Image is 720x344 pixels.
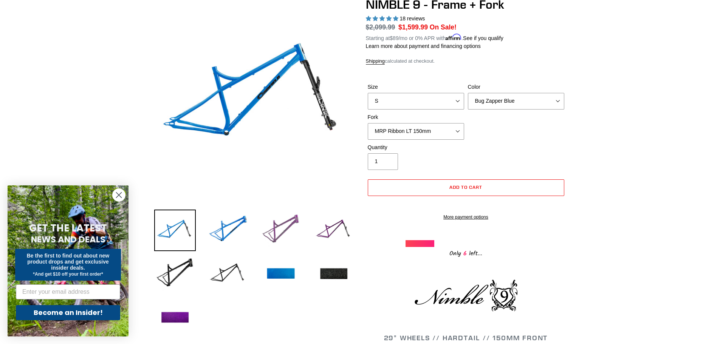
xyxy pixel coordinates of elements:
[313,253,355,295] img: Load image into Gallery viewer, NIMBLE 9 - Frame + Fork
[260,253,302,295] img: Load image into Gallery viewer, NIMBLE 9 - Frame + Fork
[366,58,385,65] a: Shipping
[366,32,503,42] p: Starting at /mo or 0% APR with .
[31,233,105,245] span: NEWS AND DEALS
[384,333,548,342] span: 29" WHEELS // HARDTAIL // 150MM FRONT
[27,253,110,271] span: Be the first to find out about new product drops and get exclusive insider deals.
[368,83,464,91] label: Size
[461,249,469,258] span: 6
[468,83,564,91] label: Color
[368,179,564,196] button: Add to cart
[366,23,395,31] s: $2,099.99
[463,35,503,41] a: See if you qualify - Learn more about Affirm Financing (opens in modal)
[112,188,125,202] button: Close dialog
[398,23,428,31] span: $1,599.99
[406,247,526,259] div: Only left...
[154,253,196,295] img: Load image into Gallery viewer, NIMBLE 9 - Frame + Fork
[390,35,398,41] span: $89
[366,15,400,22] span: 4.89 stars
[368,214,564,221] a: More payment options
[207,253,249,295] img: Load image into Gallery viewer, NIMBLE 9 - Frame + Fork
[207,210,249,251] img: Load image into Gallery viewer, NIMBLE 9 - Frame + Fork
[33,271,103,277] span: *And get $10 off your first order*
[399,15,425,22] span: 18 reviews
[154,210,196,251] img: Load image into Gallery viewer, NIMBLE 9 - Frame + Fork
[368,113,464,121] label: Fork
[366,57,566,65] div: calculated at checkout.
[313,210,355,251] img: Load image into Gallery viewer, NIMBLE 9 - Frame + Fork
[154,297,196,339] img: Load image into Gallery viewer, NIMBLE 9 - Frame + Fork
[368,143,464,151] label: Quantity
[430,22,457,32] span: On Sale!
[449,184,482,190] span: Add to cart
[29,221,107,235] span: GET THE LATEST
[16,284,120,299] input: Enter your email address
[366,43,481,49] a: Learn more about payment and financing options
[446,34,461,40] span: Affirm
[16,305,120,320] button: Become an Insider!
[260,210,302,251] img: Load image into Gallery viewer, NIMBLE 9 - Frame + Fork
